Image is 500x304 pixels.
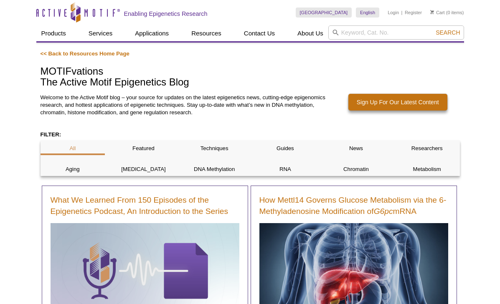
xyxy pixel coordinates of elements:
[124,10,208,18] h2: Enabling Epigenetics Research
[405,10,422,15] a: Register
[324,145,388,152] p: News
[395,166,459,173] p: Metabolism
[433,29,462,36] button: Search
[182,145,247,152] p: Techniques
[292,25,328,41] a: About Us
[41,66,460,89] h1: MOTIFvations The Active Motif Epigenetics Blog
[324,166,388,173] p: Chromatin
[111,145,176,152] p: Featured
[430,10,445,15] a: Cart
[41,166,105,173] p: Aging
[436,29,460,36] span: Search
[253,145,317,152] p: Guides
[182,166,247,173] p: DNA Methylation
[395,145,459,152] p: Researchers
[111,166,176,173] p: [MEDICAL_DATA]
[328,25,464,40] input: Keyword, Cat. No.
[296,8,352,18] a: [GEOGRAPHIC_DATA]
[41,131,61,138] strong: FILTER:
[356,8,379,18] a: English
[41,145,105,152] p: All
[239,25,280,41] a: Contact Us
[41,50,129,57] a: << Back to Resources Home Page
[348,94,447,111] a: Sign Up For Our Latest Content
[41,94,330,116] p: Welcome to the Active Motif blog – your source for updates on the latest epigenetics news, cuttin...
[84,25,118,41] a: Services
[374,207,393,216] em: G6pc
[430,8,464,18] li: (0 items)
[259,194,448,217] a: How Mettl14 Governs Glucose Metabolism via the 6-Methyladenosine Modification ofG6pcmRNA
[130,25,174,41] a: Applications
[430,10,434,14] img: Your Cart
[186,25,226,41] a: Resources
[388,10,399,15] a: Login
[253,166,317,173] p: RNA
[51,194,239,217] a: What We Learned From 150 Episodes of the Epigenetics Podcast, An Introduction to the Series
[36,25,71,41] a: Products
[401,8,403,18] li: |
